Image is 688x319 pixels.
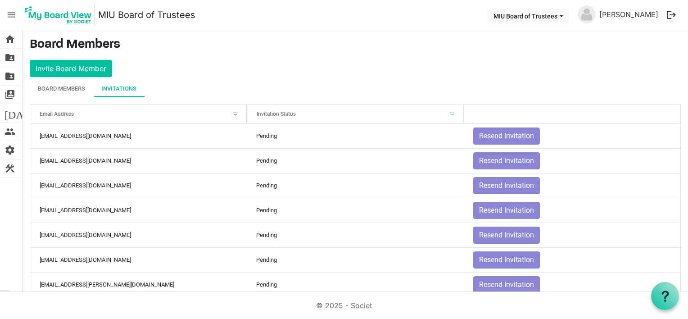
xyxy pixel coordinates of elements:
button: MIU Board of Trustees dropdownbutton [488,9,569,22]
a: [PERSON_NAME] [596,5,662,23]
td: Pending column header Invitation Status [247,173,463,198]
a: My Board View Logo [22,4,98,26]
span: menu [3,6,20,23]
td: Resend Invitation is template cell column header [464,173,680,198]
button: logout [662,5,681,24]
span: folder_shared [5,49,15,67]
span: Email Address [40,111,74,117]
span: [DATE] [5,104,39,122]
td: Resend Invitation is template cell column header [464,223,680,247]
td: mheinrich@gmail.com column header Email Address [30,148,247,173]
button: Resend Invitation [473,276,540,293]
td: emalloy@miu.edu column header Email Address [30,124,247,148]
span: folder_shared [5,67,15,85]
td: bill.smith@miu.edu column header Email Address [30,272,247,297]
td: sherriott@miu.edu column header Email Address [30,223,247,247]
span: switch_account [5,86,15,104]
button: Resend Invitation [473,227,540,244]
span: home [5,30,15,48]
button: Invite Board Member [30,60,112,77]
div: tab-header [30,81,681,97]
div: Invitations [101,84,136,93]
span: Invitation Status [257,111,296,117]
button: Resend Invitation [473,251,540,269]
td: Resend Invitation is template cell column header [464,198,680,223]
td: ralansky@gmai.com column header Email Address [30,247,247,272]
td: Pending column header Invitation Status [247,223,463,247]
td: Resend Invitation is template cell column header [464,247,680,272]
td: Pending column header Invitation Status [247,272,463,297]
td: Pending column header Invitation Status [247,124,463,148]
td: primeministeroffice@maharishi.net column header Email Address [30,173,247,198]
button: Resend Invitation [473,202,540,219]
span: people [5,123,15,141]
div: Board Members [38,84,85,93]
td: tnader@miu.edu column header Email Address [30,198,247,223]
a: MIU Board of Trustees [98,6,195,24]
button: Resend Invitation [473,177,540,194]
button: Resend Invitation [473,152,540,169]
img: My Board View Logo [22,4,95,26]
a: © 2025 - Societ [316,301,372,310]
td: Pending column header Invitation Status [247,198,463,223]
td: Resend Invitation is template cell column header [464,272,680,297]
td: Resend Invitation is template cell column header [464,148,680,173]
td: Resend Invitation is template cell column header [464,124,680,148]
img: no-profile-picture.svg [578,5,596,23]
h3: Board Members [30,37,681,53]
td: Pending column header Invitation Status [247,247,463,272]
span: construction [5,159,15,178]
span: settings [5,141,15,159]
button: Resend Invitation [473,128,540,145]
td: Pending column header Invitation Status [247,148,463,173]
